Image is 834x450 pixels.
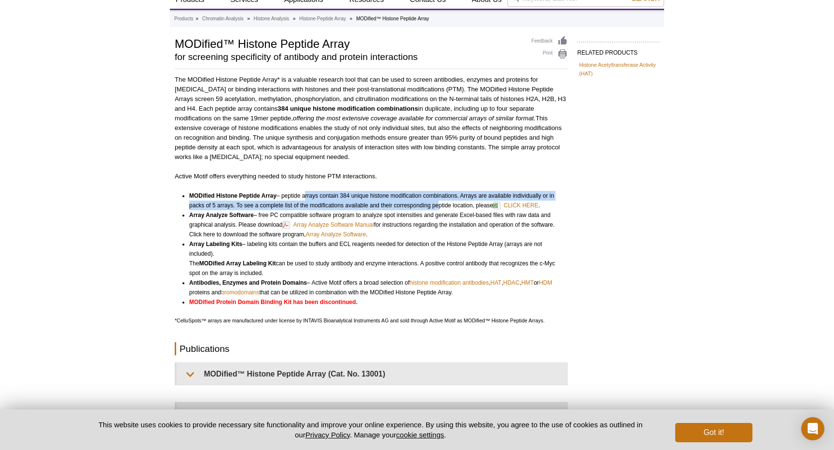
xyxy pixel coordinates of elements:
[82,420,659,440] p: This website uses cookies to provide necessary site functionality and improve your online experie...
[221,288,259,297] a: bromodomains
[350,16,353,21] li: »
[539,278,552,288] a: HDM
[177,363,567,385] summary: MODified™ Histone Peptide Array (Cat. No. 13001)
[189,299,358,305] strong: MODified Protein Domain Binding Kit has been discontinued.
[254,15,289,23] a: Histone Analysis
[189,191,559,210] li: – peptide arrays contain 384 unique histone modification combinations. Arrays are available indiv...
[356,16,429,21] li: MODified™ Histone Peptide Array
[675,423,752,442] button: Got it!
[531,49,568,59] a: Print
[189,239,559,278] li: – labeling kits contain the buffers and ECL reagents needed for detection of the Histone Peptide ...
[531,36,568,46] a: Feedback
[410,278,489,288] a: histone modification antibodies
[195,16,198,21] li: »
[175,75,568,162] p: The MODified Histone Peptide Array* is a valuable research tool that can be used to screen antibo...
[278,105,418,112] strong: 384 unique histone modification combinations
[199,260,276,267] strong: MODified Array Labeling Kit
[175,172,568,181] p: Active Motif offers everything needed to study histone PTM interactions.
[175,36,522,50] h1: MODified™ Histone Peptide Array
[577,42,659,59] h2: RELATED PRODUCTS
[202,15,244,23] a: Chromatin Analysis
[503,278,520,288] a: HDAC
[189,241,242,247] strong: Array Labeling Kits
[189,212,254,218] strong: Array Analyze Software
[306,230,366,239] a: Array Analyze Software
[299,15,346,23] a: Histone Peptide Array
[189,192,277,199] strong: MODified Histone Peptide Array
[493,200,538,211] a: CLICK HERE
[490,278,501,288] a: HAT
[177,403,567,424] summary: MODified™ Histone Peptide Array (Cat. No. 13005)
[189,210,559,239] li: – free PC compatible software program to analyze spot intensities and generate Excel-based files ...
[189,278,559,297] li: – Active Motif offers a broad selection of , , , or proteins and that can be utilized in combinat...
[189,279,307,286] strong: Antibodies, Enzymes and Protein Domains
[175,342,568,355] h2: Publications
[801,417,824,440] div: Open Intercom Messenger
[521,278,534,288] a: HMT
[396,431,444,439] button: cookie settings
[282,219,374,231] a: Array Analyze Software Manual
[293,16,296,21] li: »
[247,16,250,21] li: »
[306,431,350,439] a: Privacy Policy
[579,60,657,78] a: Histone Acetyltransferase Activity (HAT)
[293,115,536,122] i: offering the most extensive coverage available for commercial arrays of similar format.
[175,53,522,61] h2: for screening specificity of antibody and protein interactions
[175,318,544,323] span: *CelluSpots™ arrays are manufactured under license by INTAVIS Bioanalytical Instruments AG and so...
[174,15,193,23] a: Products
